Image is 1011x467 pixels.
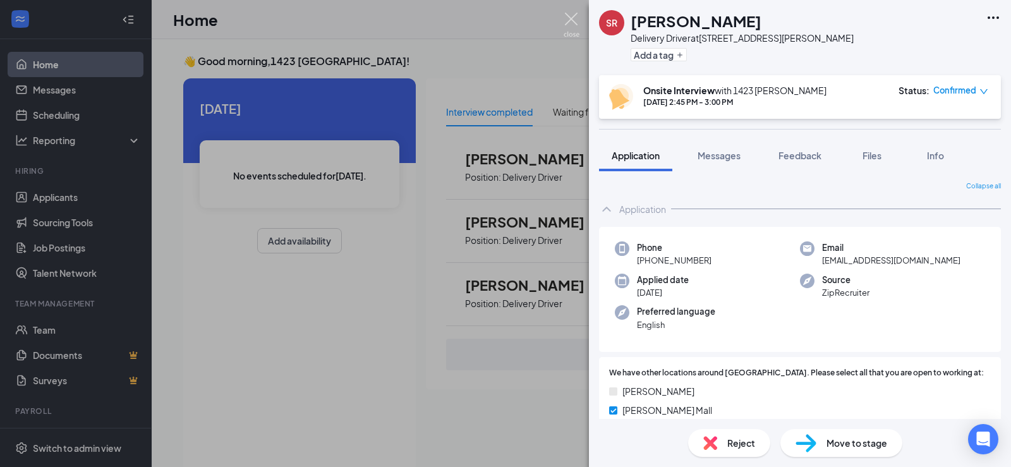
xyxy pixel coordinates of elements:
div: Status : [899,84,929,97]
span: [EMAIL_ADDRESS][DOMAIN_NAME] [822,254,960,267]
span: Files [863,150,881,161]
span: [PERSON_NAME] Mall [622,403,712,417]
h1: [PERSON_NAME] [631,10,761,32]
div: Open Intercom Messenger [968,424,998,454]
span: Feedback [778,150,821,161]
span: Move to stage [826,436,887,450]
div: SR [606,16,617,29]
b: Onsite Interview [643,85,715,96]
span: We have other locations around [GEOGRAPHIC_DATA]. Please select all that you are open to working at: [609,367,984,379]
span: Messages [698,150,741,161]
span: down [979,87,988,96]
span: Applied date [637,274,689,286]
button: PlusAdd a tag [631,48,687,61]
span: English [637,318,715,331]
span: Source [822,274,869,286]
div: with 1423 [PERSON_NAME] [643,84,826,97]
span: [PERSON_NAME] [622,384,694,398]
span: Email [822,241,960,254]
span: [DATE] [637,286,689,299]
svg: ChevronUp [599,202,614,217]
span: Confirmed [933,84,976,97]
svg: Plus [676,51,684,59]
span: Info [927,150,944,161]
span: Application [612,150,660,161]
span: [PHONE_NUMBER] [637,254,711,267]
span: Reject [727,436,755,450]
div: Delivery Driver at [STREET_ADDRESS][PERSON_NAME] [631,32,854,44]
span: Collapse all [966,181,1001,191]
svg: Ellipses [986,10,1001,25]
div: [DATE] 2:45 PM - 3:00 PM [643,97,826,107]
div: Application [619,203,666,215]
span: Preferred language [637,305,715,318]
span: Phone [637,241,711,254]
span: ZipRecruiter [822,286,869,299]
